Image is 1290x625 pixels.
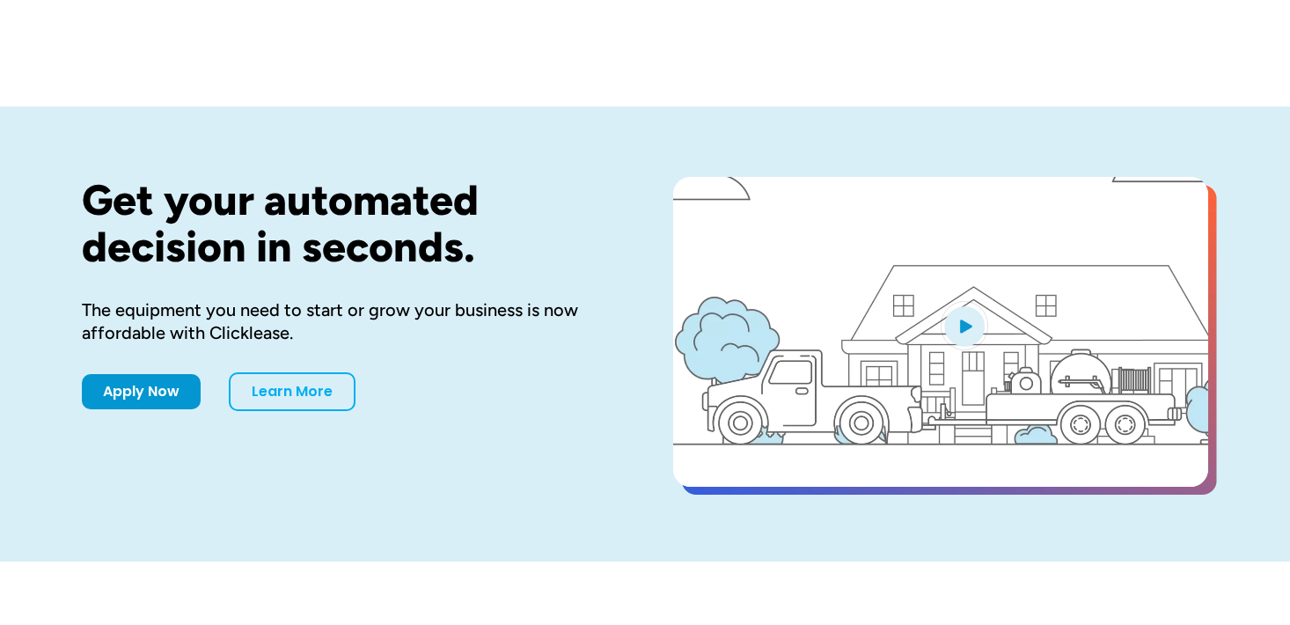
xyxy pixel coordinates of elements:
a: open lightbox [673,177,1208,487]
a: Learn More [229,372,355,411]
img: Blue play button logo on a light blue circular background [941,301,988,350]
h1: Get your automated decision in seconds. [82,177,617,270]
a: Apply Now [82,374,201,409]
div: The equipment you need to start or grow your business is now affordable with Clicklease. [82,298,617,344]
